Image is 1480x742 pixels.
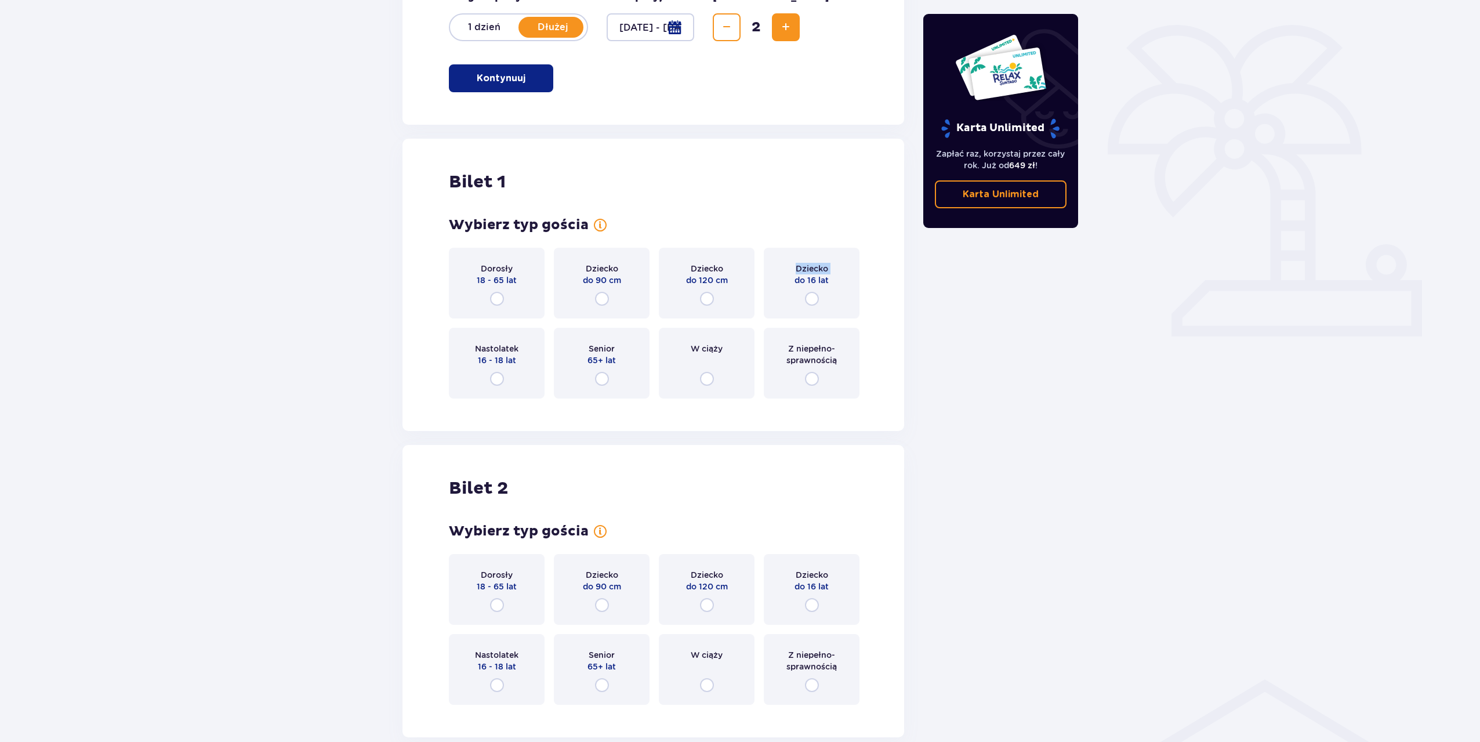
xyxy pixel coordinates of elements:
[518,21,587,34] p: Dłużej
[686,274,728,286] p: do 120 cm
[475,649,518,661] p: Nastolatek
[477,581,517,592] p: 18 - 65 lat
[477,274,517,286] p: 18 - 65 lat
[795,581,829,592] p: do 16 lat
[478,354,516,366] p: 16 - 18 lat
[935,148,1067,171] p: Zapłać raz, korzystaj przez cały rok. Już od !
[475,343,518,354] p: Nastolatek
[583,274,621,286] p: do 90 cm
[449,171,506,193] p: Bilet 1
[774,343,849,366] p: Z niepełno­sprawnością
[795,274,829,286] p: do 16 lat
[963,188,1039,201] p: Karta Unlimited
[587,354,616,366] p: 65+ lat
[743,19,770,36] span: 2
[449,64,553,92] button: Kontynuuj
[583,581,621,592] p: do 90 cm
[477,72,525,85] p: Kontynuuj
[478,661,516,672] p: 16 - 18 lat
[449,216,589,234] p: Wybierz typ gościa
[449,477,508,500] p: Bilet 2
[589,343,615,354] p: Senior
[691,343,723,354] p: W ciąży
[450,21,518,34] p: 1 dzień
[589,649,615,661] p: Senior
[686,581,728,592] p: do 120 cm
[481,569,513,581] p: Dorosły
[691,263,723,274] p: Dziecko
[796,569,828,581] p: Dziecko
[587,661,616,672] p: 65+ lat
[481,263,513,274] p: Dorosły
[774,649,849,672] p: Z niepełno­sprawnością
[713,13,741,41] button: Decrease
[796,263,828,274] p: Dziecko
[586,569,618,581] p: Dziecko
[691,569,723,581] p: Dziecko
[935,180,1067,208] a: Karta Unlimited
[691,649,723,661] p: W ciąży
[940,118,1061,139] p: Karta Unlimited
[449,523,589,540] p: Wybierz typ gościa
[1009,161,1035,170] span: 649 zł
[772,13,800,41] button: Increase
[586,263,618,274] p: Dziecko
